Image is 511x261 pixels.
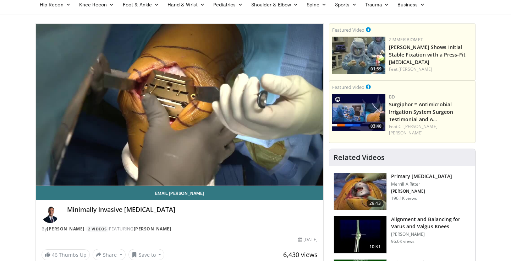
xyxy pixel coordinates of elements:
a: Email [PERSON_NAME] [36,186,323,200]
a: Zimmer Biomet [389,37,423,43]
span: 29:43 [367,200,384,207]
a: 29:43 Primary [MEDICAL_DATA] Merrill A Ritter [PERSON_NAME] 196.1K views [334,173,471,211]
button: Share [93,249,126,260]
div: By FEATURING [42,226,318,232]
a: Surgiphor™ Antimicrobial Irrigation System Surgeon Testimonial and A… [389,101,454,123]
a: 10:31 Alignment and Balancing for Varus and Valgus Knees [PERSON_NAME] 96.6K views [334,216,471,254]
a: 03:40 [332,94,385,131]
span: 46 [52,251,57,258]
a: [PERSON_NAME] [47,226,84,232]
p: Merrill A Ritter [391,181,452,187]
p: 96.6K views [391,239,414,244]
a: [PERSON_NAME] [134,226,171,232]
small: Featured Video [332,84,364,90]
div: Feat. [389,123,472,136]
img: 70422da6-974a-44ac-bf9d-78c82a89d891.150x105_q85_crop-smart_upscale.jpg [332,94,385,131]
a: [PERSON_NAME] [399,66,432,72]
img: 6bc46ad6-b634-4876-a934-24d4e08d5fac.150x105_q85_crop-smart_upscale.jpg [332,37,385,74]
span: 03:40 [368,123,384,129]
span: 6,430 views [283,250,318,259]
video-js: Video Player [36,24,323,186]
a: 01:59 [332,37,385,74]
h3: Alignment and Balancing for Varus and Valgus Knees [391,216,471,230]
small: Featured Video [332,27,364,33]
a: BD [389,94,395,100]
button: Save to [128,249,165,260]
a: 2 Videos [86,226,109,232]
img: 297061_3.png.150x105_q85_crop-smart_upscale.jpg [334,173,386,210]
a: 46 Thumbs Up [42,249,90,260]
h4: Related Videos [334,153,385,162]
p: [PERSON_NAME] [391,231,471,237]
p: [PERSON_NAME] [391,188,452,194]
h3: Primary [MEDICAL_DATA] [391,173,452,180]
img: Avatar [42,206,59,223]
span: 10:31 [367,243,384,250]
div: [DATE] [298,236,317,243]
a: [PERSON_NAME] Shows Initial Stable Fixation with a Press-Fit [MEDICAL_DATA] [389,44,466,65]
p: 196.1K views [391,196,417,201]
h4: Minimally Invasive [MEDICAL_DATA] [67,206,318,214]
div: Feat. [389,66,472,73]
img: 38523_0000_3.png.150x105_q85_crop-smart_upscale.jpg [334,216,386,253]
span: 01:59 [368,66,384,72]
a: C. [PERSON_NAME] [PERSON_NAME] [389,123,438,136]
